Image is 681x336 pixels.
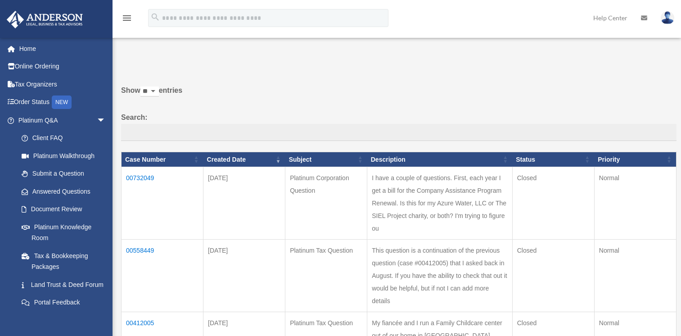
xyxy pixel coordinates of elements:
i: search [150,12,160,22]
a: Online Ordering [6,58,119,76]
label: Search: [121,111,676,141]
img: User Pic [661,11,674,24]
a: Tax Organizers [6,75,119,93]
td: 00732049 [122,167,203,240]
a: Submit a Question [13,165,115,183]
th: Created Date: activate to sort column ascending [203,152,285,167]
a: Platinum Q&Aarrow_drop_down [6,111,115,129]
td: Platinum Tax Question [285,240,367,312]
td: [DATE] [203,240,285,312]
div: NEW [52,95,72,109]
th: Priority: activate to sort column ascending [594,152,676,167]
a: Platinum Knowledge Room [13,218,115,247]
label: Show entries [121,84,676,106]
td: [DATE] [203,167,285,240]
a: Tax & Bookkeeping Packages [13,247,115,276]
i: menu [122,13,132,23]
a: Platinum Walkthrough [13,147,115,165]
td: I have a couple of questions. First, each year I get a bill for the Company Assistance Program Re... [367,167,512,240]
td: 00558449 [122,240,203,312]
a: Client FAQ [13,129,115,147]
td: Platinum Corporation Question [285,167,367,240]
a: menu [122,16,132,23]
input: Search: [121,124,676,141]
td: Normal [594,167,676,240]
th: Description: activate to sort column ascending [367,152,512,167]
th: Subject: activate to sort column ascending [285,152,367,167]
td: This question is a continuation of the previous question (case #00412005) that I asked back in Au... [367,240,512,312]
span: arrow_drop_down [97,111,115,130]
img: Anderson Advisors Platinum Portal [4,11,86,28]
select: Showentries [140,86,159,97]
td: Closed [512,167,594,240]
a: Land Trust & Deed Forum [13,276,115,294]
td: Normal [594,240,676,312]
a: Home [6,40,119,58]
a: Document Review [13,200,115,218]
a: Portal Feedback [13,294,115,312]
th: Case Number: activate to sort column ascending [122,152,203,167]
td: Closed [512,240,594,312]
a: Order StatusNEW [6,93,119,112]
a: Answered Questions [13,182,110,200]
th: Status: activate to sort column ascending [512,152,594,167]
